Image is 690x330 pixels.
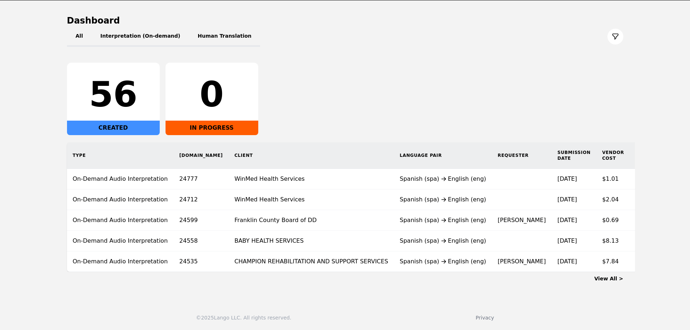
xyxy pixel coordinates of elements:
[596,169,630,189] td: $1.01
[557,196,577,203] time: [DATE]
[557,217,577,224] time: [DATE]
[596,142,630,169] th: Vendor Cost
[552,142,596,169] th: Submission Date
[229,231,394,251] td: BABY HEALTH SERVICES
[173,142,229,169] th: [DOMAIN_NAME]
[596,231,630,251] td: $8.13
[557,175,577,182] time: [DATE]
[557,258,577,265] time: [DATE]
[67,15,623,26] h1: Dashboard
[400,175,486,183] div: Spanish (spa) English (eng)
[476,315,494,321] a: Privacy
[400,257,486,266] div: Spanish (spa) English (eng)
[67,169,174,189] td: On-Demand Audio Interpretation
[67,210,174,231] td: On-Demand Audio Interpretation
[196,314,291,321] div: © 2025 Lango LLC. All rights reserved.
[596,210,630,231] td: $0.69
[596,189,630,210] td: $2.04
[607,29,623,45] button: Filter
[173,210,229,231] td: 24599
[67,231,174,251] td: On-Demand Audio Interpretation
[229,142,394,169] th: Client
[67,189,174,210] td: On-Demand Audio Interpretation
[400,216,486,225] div: Spanish (spa) English (eng)
[171,77,252,112] div: 0
[173,231,229,251] td: 24558
[67,251,174,272] td: On-Demand Audio Interpretation
[67,26,92,47] button: All
[67,121,160,135] div: CREATED
[73,77,154,112] div: 56
[229,251,394,272] td: CHAMPION REHABILITATION AND SUPPORT SERVICES
[229,189,394,210] td: WinMed Health Services
[630,142,681,169] th: Vendor Rate
[594,276,623,281] a: View All >
[229,210,394,231] td: Franklin County Board of DD
[492,210,552,231] td: [PERSON_NAME]
[557,237,577,244] time: [DATE]
[189,26,260,47] button: Human Translation
[400,237,486,245] div: Spanish (spa) English (eng)
[492,251,552,272] td: [PERSON_NAME]
[229,169,394,189] td: WinMed Health Services
[492,142,552,169] th: Requester
[173,169,229,189] td: 24777
[166,121,258,135] div: IN PROGRESS
[596,251,630,272] td: $7.84
[400,195,486,204] div: Spanish (spa) English (eng)
[92,26,189,47] button: Interpretation (On-demand)
[394,142,492,169] th: Language Pair
[67,142,174,169] th: Type
[173,189,229,210] td: 24712
[173,251,229,272] td: 24535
